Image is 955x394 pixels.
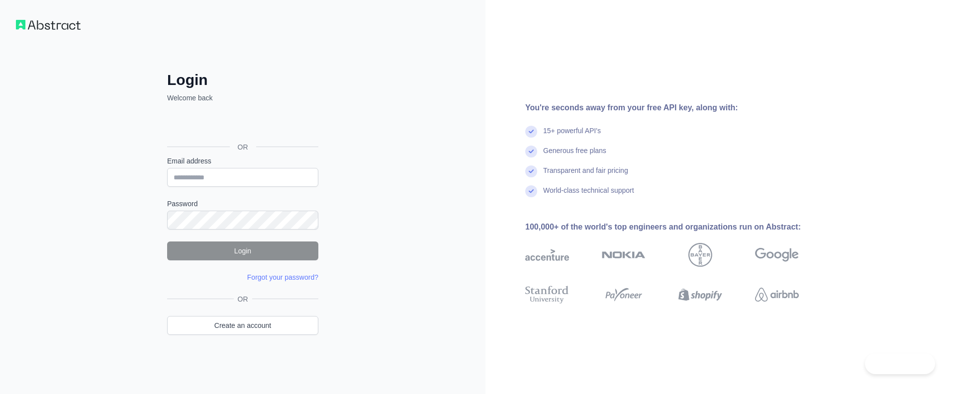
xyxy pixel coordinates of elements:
iframe: Kirjaudu Google-tilillä -painike [162,114,321,136]
label: Email address [167,156,318,166]
img: stanford university [525,284,569,306]
div: Transparent and fair pricing [543,165,628,185]
div: 100,000+ of the world's top engineers and organizations run on Abstract: [525,221,831,233]
p: Welcome back [167,93,318,103]
label: Password [167,199,318,209]
div: Kirjaudu Google-tilillä. Avautuu uudelle välilehdelle [167,114,316,136]
img: check mark [525,165,537,177]
div: 15+ powerful API's [543,126,601,146]
img: nokia [602,243,646,267]
img: accenture [525,243,569,267]
button: Login [167,241,318,260]
img: check mark [525,146,537,158]
div: Generous free plans [543,146,606,165]
span: OR [230,142,256,152]
a: Forgot your password? [247,273,318,281]
img: bayer [688,243,712,267]
img: shopify [678,284,722,306]
div: World-class technical support [543,185,634,205]
img: google [755,243,799,267]
span: OR [234,294,252,304]
h2: Login [167,71,318,89]
img: airbnb [755,284,799,306]
img: payoneer [602,284,646,306]
img: check mark [525,126,537,138]
iframe: Toggle Customer Support [865,353,935,374]
div: You're seconds away from your free API key, along with: [525,102,831,114]
img: Workflow [16,20,81,30]
a: Create an account [167,316,318,335]
img: check mark [525,185,537,197]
